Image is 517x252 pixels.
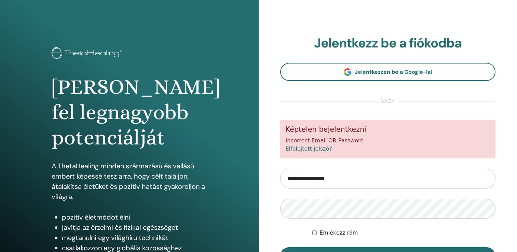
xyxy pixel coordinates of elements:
[62,222,207,233] li: javítja az érzelmi és fizikai egészséget
[286,125,490,134] h5: Képtelen bejelentkezni
[280,63,496,81] a: Jelentkezzen be a Google-lal
[355,68,432,75] span: Jelentkezzen be a Google-lal
[280,36,496,51] h2: Jelentkezz be a fiókodba
[378,97,398,106] span: vagy
[312,229,495,237] div: Keep me authenticated indefinitely or until I manually logout
[62,212,207,222] li: pozitív életmódot élni
[62,233,207,243] li: megtanulni egy világhírű technikát
[52,161,207,202] p: A ThetaHealing minden származású és vallású embert képessé tesz arra, hogy célt találjon, átalakí...
[52,74,207,151] h1: [PERSON_NAME] fel legnagyobb potenciálját
[280,120,496,158] div: Incorrect Email OR Password
[319,229,358,237] label: Emlékezz rám
[286,145,332,152] a: Elfelejtett jelszó?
